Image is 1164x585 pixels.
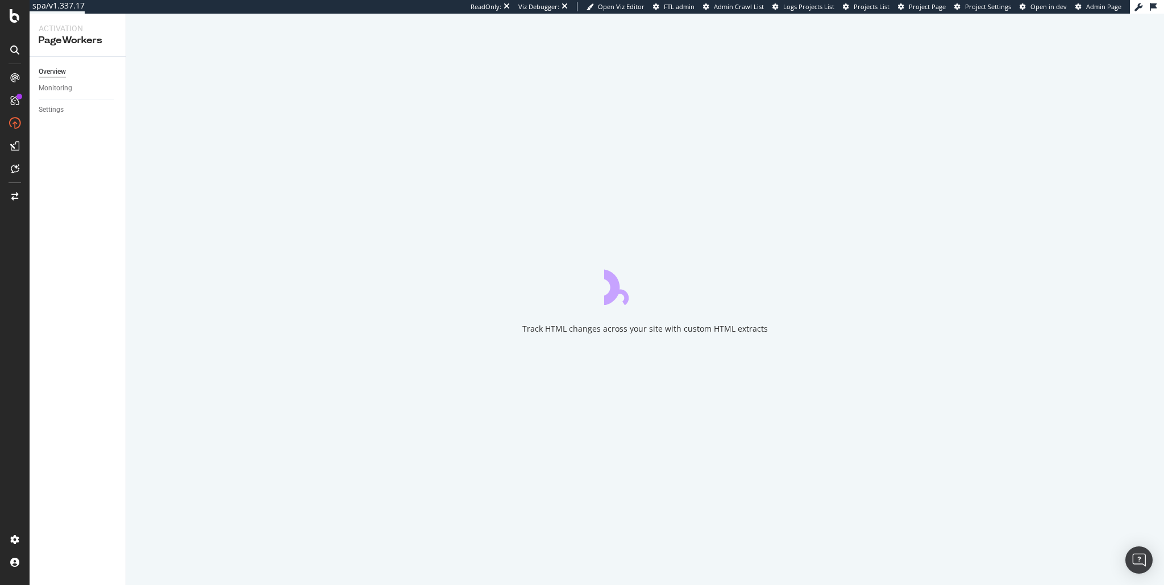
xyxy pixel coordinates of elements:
[909,2,946,11] span: Project Page
[898,2,946,11] a: Project Page
[714,2,764,11] span: Admin Crawl List
[653,2,695,11] a: FTL admin
[703,2,764,11] a: Admin Crawl List
[1075,2,1121,11] a: Admin Page
[843,2,889,11] a: Projects List
[783,2,834,11] span: Logs Projects List
[39,104,118,116] a: Settings
[522,323,768,335] div: Track HTML changes across your site with custom HTML extracts
[1086,2,1121,11] span: Admin Page
[1125,546,1153,574] div: Open Intercom Messenger
[39,23,117,34] div: Activation
[664,2,695,11] span: FTL admin
[965,2,1011,11] span: Project Settings
[772,2,834,11] a: Logs Projects List
[471,2,501,11] div: ReadOnly:
[1030,2,1067,11] span: Open in dev
[954,2,1011,11] a: Project Settings
[39,66,118,78] a: Overview
[587,2,645,11] a: Open Viz Editor
[598,2,645,11] span: Open Viz Editor
[39,82,72,94] div: Monitoring
[604,264,686,305] div: animation
[854,2,889,11] span: Projects List
[39,82,118,94] a: Monitoring
[518,2,559,11] div: Viz Debugger:
[39,66,66,78] div: Overview
[39,34,117,47] div: PageWorkers
[39,104,64,116] div: Settings
[1020,2,1067,11] a: Open in dev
